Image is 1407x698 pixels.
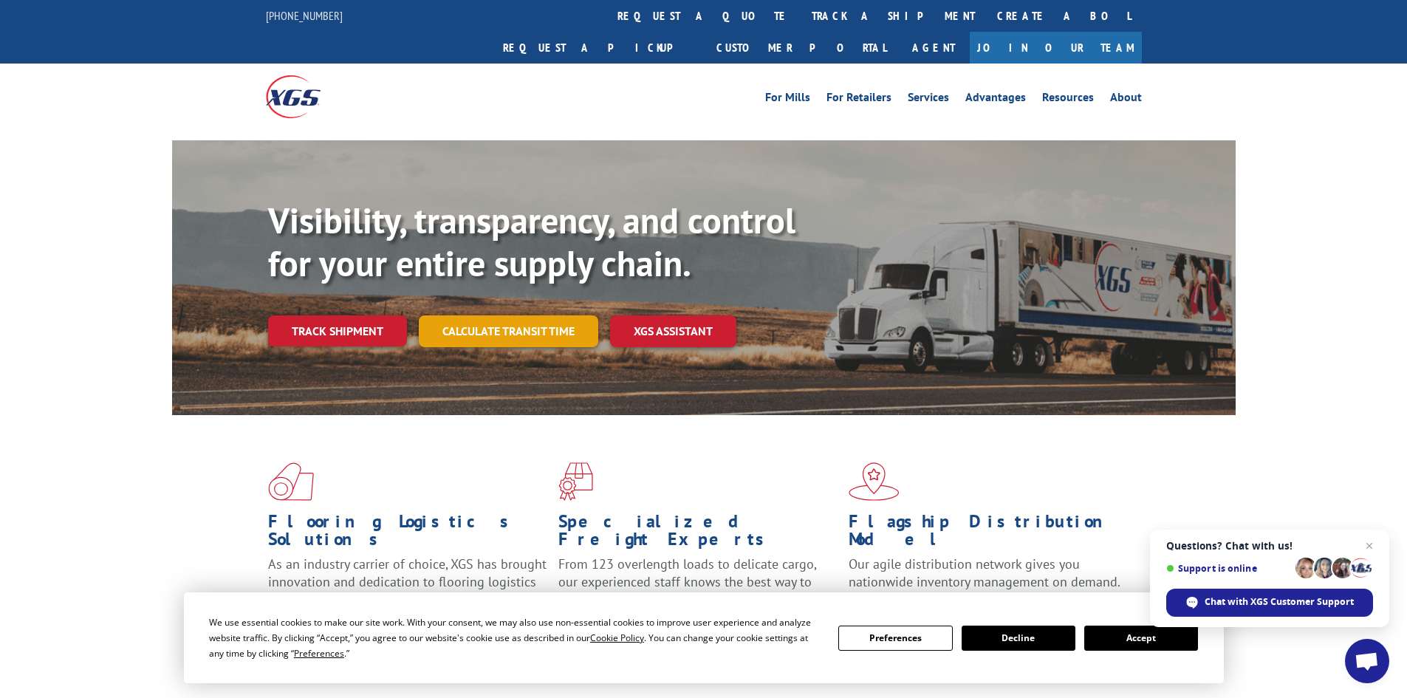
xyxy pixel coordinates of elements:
[209,615,821,661] div: We use essential cookies to make our site work. With your consent, we may also use non-essential ...
[268,513,547,555] h1: Flooring Logistics Solutions
[897,32,970,64] a: Agent
[1345,639,1389,683] a: Open chat
[705,32,897,64] a: Customer Portal
[849,513,1128,555] h1: Flagship Distribution Model
[1205,595,1354,609] span: Chat with XGS Customer Support
[962,626,1075,651] button: Decline
[266,8,343,23] a: [PHONE_NUMBER]
[1084,626,1198,651] button: Accept
[268,462,314,501] img: xgs-icon-total-supply-chain-intelligence-red
[1042,92,1094,108] a: Resources
[558,555,838,621] p: From 123 overlength loads to delicate cargo, our experienced staff knows the best way to move you...
[558,513,838,555] h1: Specialized Freight Experts
[849,555,1120,590] span: Our agile distribution network gives you nationwide inventory management on demand.
[610,315,736,347] a: XGS ASSISTANT
[268,197,795,286] b: Visibility, transparency, and control for your entire supply chain.
[826,92,891,108] a: For Retailers
[492,32,705,64] a: Request a pickup
[838,626,952,651] button: Preferences
[268,555,547,608] span: As an industry carrier of choice, XGS has brought innovation and dedication to flooring logistics...
[965,92,1026,108] a: Advantages
[558,462,593,501] img: xgs-icon-focused-on-flooring-red
[765,92,810,108] a: For Mills
[1166,563,1290,574] span: Support is online
[1166,540,1373,552] span: Questions? Chat with us!
[184,592,1224,683] div: Cookie Consent Prompt
[849,462,900,501] img: xgs-icon-flagship-distribution-model-red
[1110,92,1142,108] a: About
[970,32,1142,64] a: Join Our Team
[590,632,644,644] span: Cookie Policy
[419,315,598,347] a: Calculate transit time
[1166,589,1373,617] span: Chat with XGS Customer Support
[908,92,949,108] a: Services
[268,315,407,346] a: Track shipment
[294,647,344,660] span: Preferences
